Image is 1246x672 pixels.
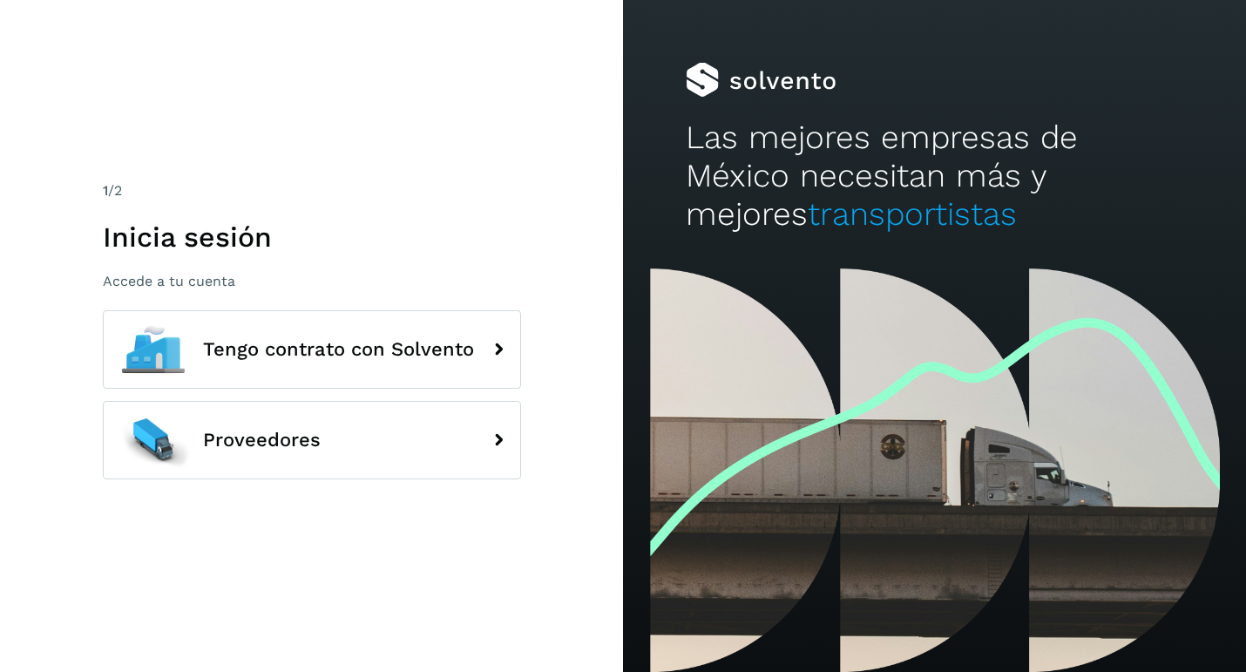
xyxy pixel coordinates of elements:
[103,221,521,254] h1: Inicia sesión
[103,401,521,479] button: Proveedores
[203,339,474,360] span: Tengo contrato con Solvento
[103,180,521,201] div: /2
[103,182,108,199] span: 1
[103,310,521,389] button: Tengo contrato con Solvento
[103,273,521,289] p: Accede a tu cuenta
[808,195,1017,233] span: transportistas
[203,430,321,451] span: Proveedores
[686,119,1184,234] h2: Las mejores empresas de México necesitan más y mejores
